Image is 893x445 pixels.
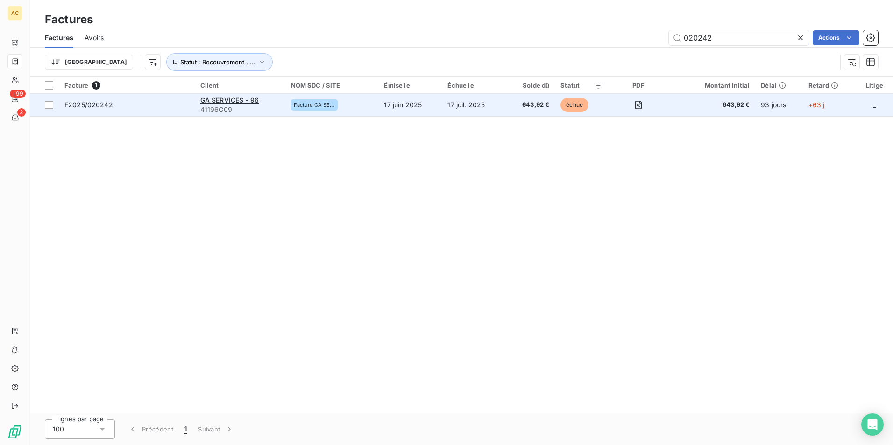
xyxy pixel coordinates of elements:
img: Logo LeanPay [7,424,22,439]
div: Retard [808,82,850,89]
span: 643,92 € [673,100,750,110]
div: Montant initial [673,82,750,89]
div: PDF [615,82,662,89]
div: Client [200,82,280,89]
span: échue [560,98,588,112]
td: 17 juin 2025 [378,94,442,116]
span: F2025/020242 [64,101,113,109]
span: 2 [17,108,26,117]
button: Précédent [122,419,179,439]
td: 93 jours [755,94,802,116]
div: Statut [560,82,603,89]
button: Statut : Recouvrement , ... [166,53,273,71]
span: +63 j [808,101,825,109]
span: Facture [64,82,88,89]
div: Émise le [384,82,436,89]
span: 100 [53,424,64,434]
button: Actions [813,30,859,45]
button: 1 [179,419,192,439]
div: Solde dû [511,82,550,89]
button: Suivant [192,419,240,439]
td: 17 juil. 2025 [442,94,505,116]
span: Avoirs [85,33,104,42]
span: GA SERVICES - 96 [200,96,259,104]
div: Open Intercom Messenger [861,413,884,436]
div: Délai [761,82,797,89]
div: Échue le [447,82,499,89]
span: 643,92 € [511,100,550,110]
div: NOM SDC / SITE [291,82,373,89]
span: 1 [184,424,187,434]
button: [GEOGRAPHIC_DATA] [45,55,133,70]
div: Litige [862,82,887,89]
h3: Factures [45,11,93,28]
span: Facture GA SERVICES [294,102,335,108]
div: AC [7,6,22,21]
span: _ [873,101,876,109]
span: 1 [92,81,100,90]
span: Statut : Recouvrement , ... [180,58,255,66]
input: Rechercher [669,30,809,45]
span: +99 [10,90,26,98]
span: Factures [45,33,73,42]
span: 41196G09 [200,105,280,114]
